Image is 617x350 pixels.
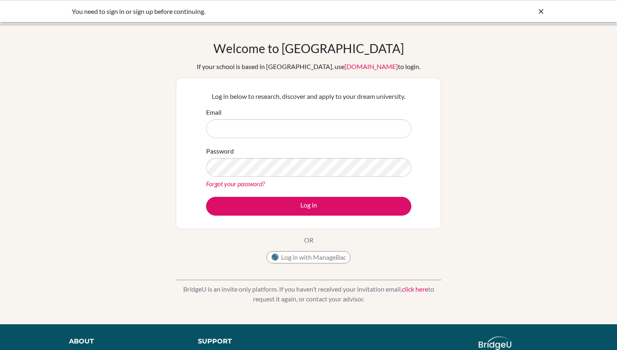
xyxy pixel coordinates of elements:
[206,91,411,101] p: Log in below to research, discover and apply to your dream university.
[206,197,411,216] button: Log in
[206,180,265,187] a: Forgot your password?
[266,251,351,263] button: Log in with ManageBac
[402,285,428,293] a: click here
[72,7,423,16] div: You need to sign in or sign up before continuing.
[206,146,234,156] label: Password
[213,41,404,56] h1: Welcome to [GEOGRAPHIC_DATA]
[344,62,398,70] a: [DOMAIN_NAME]
[479,337,512,350] img: logo_white@2x-f4f0deed5e89b7ecb1c2cc34c3e3d731f90f0f143d5ea2071677605dd97b5244.png
[197,62,420,71] div: If your school is based in [GEOGRAPHIC_DATA], use to login.
[198,337,300,346] div: Support
[176,284,441,304] p: BridgeU is an invite only platform. If you haven’t received your invitation email, to request it ...
[304,235,313,245] p: OR
[206,107,222,117] label: Email
[69,337,180,346] div: About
